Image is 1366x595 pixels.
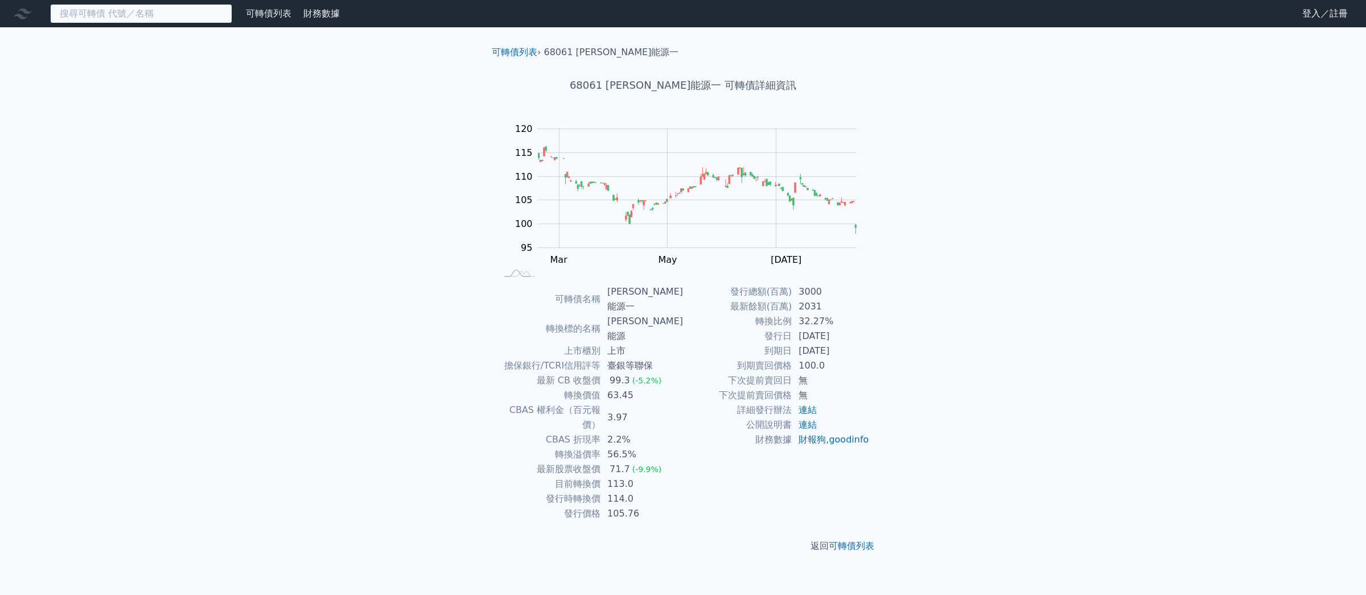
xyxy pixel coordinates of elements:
td: 目前轉換價 [496,477,600,491]
td: 上市 [600,344,683,358]
tspan: [DATE] [771,254,801,265]
span: (-5.2%) [632,376,662,385]
td: CBAS 權利金（百元報價） [496,403,600,432]
td: 轉換價值 [496,388,600,403]
a: goodinfo [829,434,869,445]
td: 財務數據 [683,432,792,447]
td: 可轉債名稱 [496,284,600,314]
p: 返回 [483,539,883,553]
td: 轉換比例 [683,314,792,329]
tspan: 105 [515,195,533,205]
td: 2.2% [600,432,683,447]
td: 113.0 [600,477,683,491]
td: [DATE] [792,344,870,358]
td: 發行時轉換價 [496,491,600,506]
td: 32.27% [792,314,870,329]
td: [PERSON_NAME]能源 [600,314,683,344]
li: 68061 [PERSON_NAME]能源一 [544,46,679,59]
td: 到期日 [683,344,792,358]
div: 99.3 [607,373,632,388]
li: › [492,46,541,59]
a: 可轉債列表 [492,47,537,57]
td: 無 [792,373,870,388]
td: 56.5% [600,447,683,462]
tspan: Mar [550,254,568,265]
tspan: 100 [515,218,533,229]
td: 擔保銀行/TCRI信用評等 [496,358,600,373]
td: 最新股票收盤價 [496,462,600,477]
td: 發行總額(百萬) [683,284,792,299]
td: 無 [792,388,870,403]
td: 轉換溢價率 [496,447,600,462]
a: 財報狗 [799,434,826,445]
a: 連結 [799,404,817,415]
div: 71.7 [607,462,632,477]
a: 可轉債列表 [246,8,291,19]
tspan: 95 [521,242,532,253]
input: 搜尋可轉債 代號／名稱 [50,4,232,23]
td: 100.0 [792,358,870,373]
a: 財務數據 [303,8,340,19]
td: 下次提前賣回日 [683,373,792,388]
td: 上市櫃別 [496,344,600,358]
td: 105.76 [600,506,683,521]
td: 發行日 [683,329,792,344]
tspan: 120 [515,123,533,134]
td: 詳細發行辦法 [683,403,792,418]
tspan: 110 [515,171,533,182]
td: [DATE] [792,329,870,344]
g: Chart [509,123,873,265]
td: 公開說明書 [683,418,792,432]
td: 最新餘額(百萬) [683,299,792,314]
td: 到期賣回價格 [683,358,792,373]
span: (-9.9%) [632,465,662,474]
td: 臺銀等聯保 [600,358,683,373]
td: , [792,432,870,447]
td: [PERSON_NAME]能源一 [600,284,683,314]
td: 3.97 [600,403,683,432]
a: 連結 [799,419,817,430]
a: 登入／註冊 [1293,5,1357,23]
tspan: 115 [515,147,533,158]
td: CBAS 折現率 [496,432,600,447]
td: 63.45 [600,388,683,403]
td: 3000 [792,284,870,299]
td: 下次提前賣回價格 [683,388,792,403]
a: 可轉債列表 [829,540,874,551]
tspan: May [658,254,677,265]
td: 114.0 [600,491,683,506]
td: 2031 [792,299,870,314]
td: 最新 CB 收盤價 [496,373,600,388]
td: 轉換標的名稱 [496,314,600,344]
td: 發行價格 [496,506,600,521]
h1: 68061 [PERSON_NAME]能源一 可轉債詳細資訊 [483,77,883,93]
